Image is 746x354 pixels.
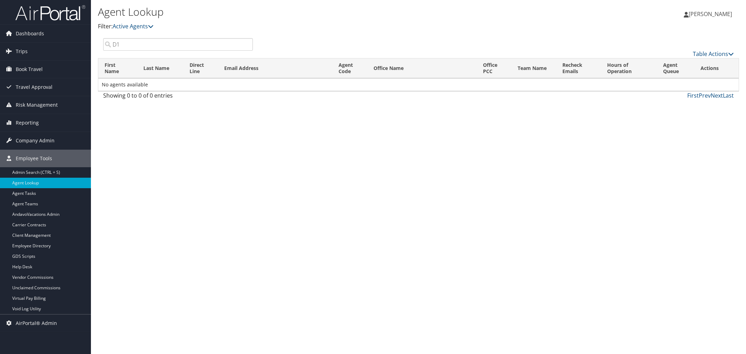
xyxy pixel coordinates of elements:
h1: Agent Lookup [98,5,525,19]
th: First Name: activate to sort column descending [98,58,137,78]
a: Last [723,92,734,99]
th: Last Name: activate to sort column ascending [137,58,183,78]
span: Dashboards [16,25,44,42]
span: Book Travel [16,61,43,78]
a: [PERSON_NAME] [684,3,739,24]
span: Company Admin [16,132,55,149]
span: Employee Tools [16,150,52,167]
a: First [687,92,699,99]
a: Table Actions [693,50,734,58]
span: Travel Approval [16,78,52,96]
span: Risk Management [16,96,58,114]
a: Next [711,92,723,99]
th: Hours of Operation: activate to sort column ascending [601,58,657,78]
a: Prev [699,92,711,99]
td: No agents available [98,78,739,91]
th: Direct Line: activate to sort column ascending [183,58,218,78]
div: Showing 0 to 0 of 0 entries [103,91,253,103]
span: AirPortal® Admin [16,314,57,332]
th: Email Address: activate to sort column ascending [218,58,332,78]
span: Trips [16,43,28,60]
th: Team Name: activate to sort column ascending [511,58,556,78]
a: Active Agents [113,22,154,30]
p: Filter: [98,22,525,31]
th: Agent Queue: activate to sort column ascending [657,58,694,78]
input: Search [103,38,253,51]
th: Office Name: activate to sort column ascending [367,58,477,78]
span: [PERSON_NAME] [689,10,732,18]
th: Office PCC: activate to sort column ascending [477,58,511,78]
th: Recheck Emails: activate to sort column ascending [556,58,601,78]
th: Agent Code: activate to sort column ascending [332,58,367,78]
span: Reporting [16,114,39,132]
img: airportal-logo.png [15,5,85,21]
th: Actions [694,58,739,78]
